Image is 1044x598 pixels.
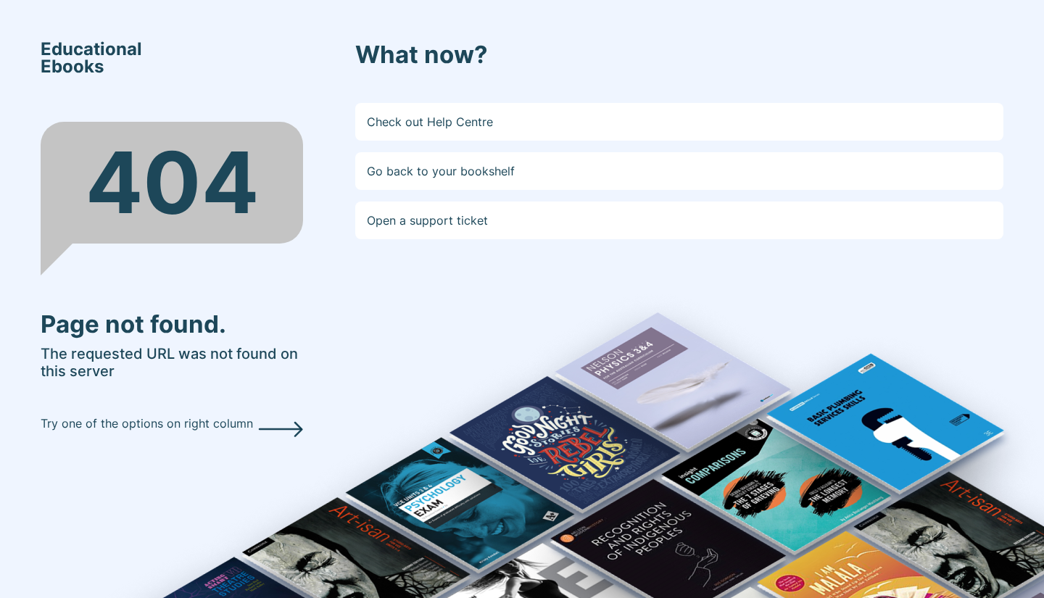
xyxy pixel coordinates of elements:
span: Educational Ebooks [41,41,142,75]
p: Try one of the options on right column [41,415,253,432]
h3: What now? [355,41,1003,70]
div: 404 [41,122,303,244]
a: Check out Help Centre [355,103,1003,141]
h3: Page not found. [41,310,303,339]
a: Open a support ticket [355,202,1003,239]
a: Go back to your bookshelf [355,152,1003,190]
h5: The requested URL was not found on this server [41,345,303,380]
